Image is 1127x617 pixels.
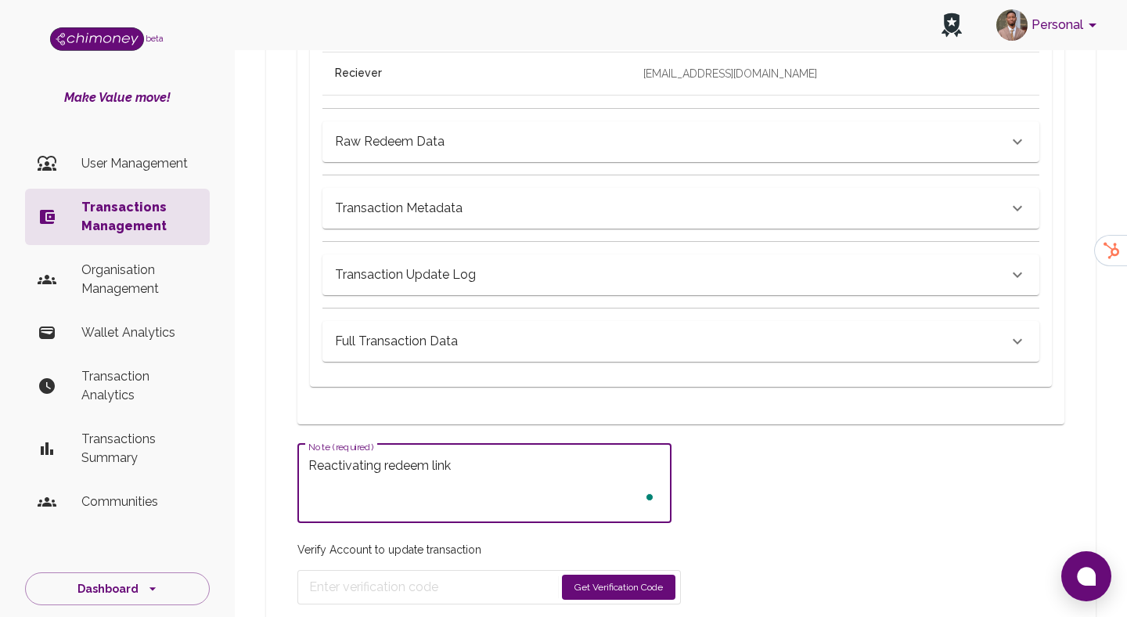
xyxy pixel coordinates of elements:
label: Note (required) [308,440,373,453]
h6: Transaction Update Log [335,264,476,286]
h6: Full Transaction Data [335,330,458,352]
div: Full Transaction Data [322,321,1039,362]
p: Organisation Management [81,261,197,298]
p: Communities [81,493,197,511]
p: [EMAIL_ADDRESS][DOMAIN_NAME] [643,66,1027,81]
img: Logo [50,27,144,51]
button: Dashboard [25,572,210,606]
button: Get Verification Code [562,575,675,600]
p: Transaction Analytics [81,367,197,405]
p: Wallet Analytics [81,323,197,342]
button: account of current user [990,5,1108,45]
button: Open chat window [1061,551,1111,601]
p: User Management [81,154,197,173]
h6: Reciever [335,65,618,82]
p: Transactions Management [81,198,197,236]
div: Transaction Update Log [322,254,1039,295]
p: Transactions Summary [81,430,197,467]
div: Transaction Metadata [322,188,1039,229]
input: Enter verification code [309,575,555,600]
p: Verify Account to update transaction [297,542,681,557]
textarea: To enrich screen reader interactions, please activate Accessibility in Grammarly extension settings [308,456,661,511]
div: Raw Redeem Data [322,121,1039,162]
h6: Transaction Metadata [335,197,463,219]
img: avatar [996,9,1028,41]
h6: Raw Redeem Data [335,131,445,153]
span: beta [146,34,164,43]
